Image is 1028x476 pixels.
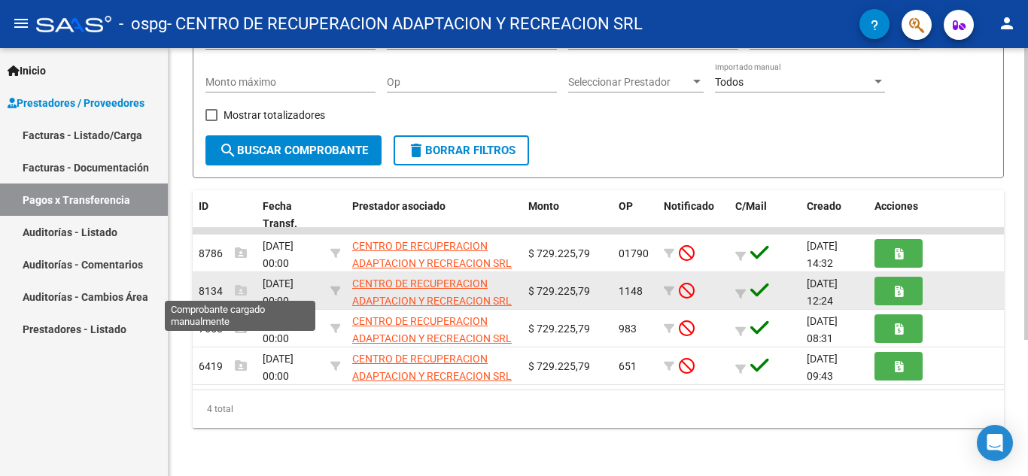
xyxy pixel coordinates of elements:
[528,285,590,297] span: $ 729.225,79
[263,353,293,382] span: [DATE] 00:00
[619,360,637,372] span: 651
[407,144,516,157] span: Borrar Filtros
[729,190,801,240] datatable-header-cell: C/Mail
[352,240,512,269] span: CENTRO DE RECUPERACION ADAPTACION Y RECREACION SRL
[352,257,516,287] span: 30640241698
[352,370,516,399] span: 30640241698
[528,247,590,259] span: $ 729.225,79
[977,425,1013,461] div: Open Intercom Messenger
[807,353,838,382] span: [DATE] 09:43
[807,277,838,307] span: [DATE] 12:24
[193,390,1004,428] div: 4 total
[257,190,324,240] datatable-header-cell: Fecha Transf.
[352,277,512,307] span: CENTRO DE RECUPERACION ADAPTACION Y RECREACION SRL
[205,135,382,165] button: Buscar Comprobante
[807,315,838,344] span: [DATE] 08:31
[199,323,247,335] span: 7658
[874,200,918,212] span: Acciones
[619,285,643,297] span: 1148
[407,141,425,159] mat-icon: delete
[263,200,297,229] span: Fecha Transf.
[619,247,649,259] span: 01790
[263,277,293,307] span: [DATE] 00:00
[12,14,30,32] mat-icon: menu
[522,190,613,240] datatable-header-cell: Monto
[352,295,516,324] span: 30640241698
[528,323,590,335] span: $ 729.225,79
[619,200,633,212] span: OP
[352,315,512,344] span: CENTRO DE RECUPERACION ADAPTACION Y RECREACION SRL
[199,360,247,372] span: 6419
[868,190,1004,240] datatable-header-cell: Acciones
[619,323,637,335] span: 983
[394,135,529,165] button: Borrar Filtros
[352,353,512,382] span: CENTRO DE RECUPERACION ADAPTACION Y RECREACION SRL
[219,144,368,157] span: Buscar Comprobante
[528,360,590,372] span: $ 729.225,79
[8,95,144,111] span: Prestadores / Proveedores
[199,285,247,297] span: 8134
[658,190,729,240] datatable-header-cell: Notificado
[807,200,841,212] span: Creado
[193,190,257,240] datatable-header-cell: ID
[352,332,516,362] span: 30640241698
[8,62,46,79] span: Inicio
[263,240,293,269] span: [DATE] 00:00
[352,200,446,212] span: Prestador asociado
[568,76,690,89] span: Seleccionar Prestador
[801,190,868,240] datatable-header-cell: Creado
[119,8,167,41] span: - ospg
[346,190,522,240] datatable-header-cell: Prestador asociado
[224,106,325,124] span: Mostrar totalizadores
[199,247,247,259] span: 8786
[998,14,1016,32] mat-icon: person
[715,76,744,88] span: Todos
[664,200,714,212] span: Notificado
[263,315,293,344] span: [DATE] 00:00
[613,190,658,240] datatable-header-cell: OP
[807,240,838,269] span: [DATE] 14:32
[735,200,767,212] span: C/Mail
[219,141,237,159] mat-icon: search
[528,200,559,212] span: Monto
[167,8,643,41] span: - CENTRO DE RECUPERACION ADAPTACION Y RECREACION SRL
[199,200,208,212] span: ID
